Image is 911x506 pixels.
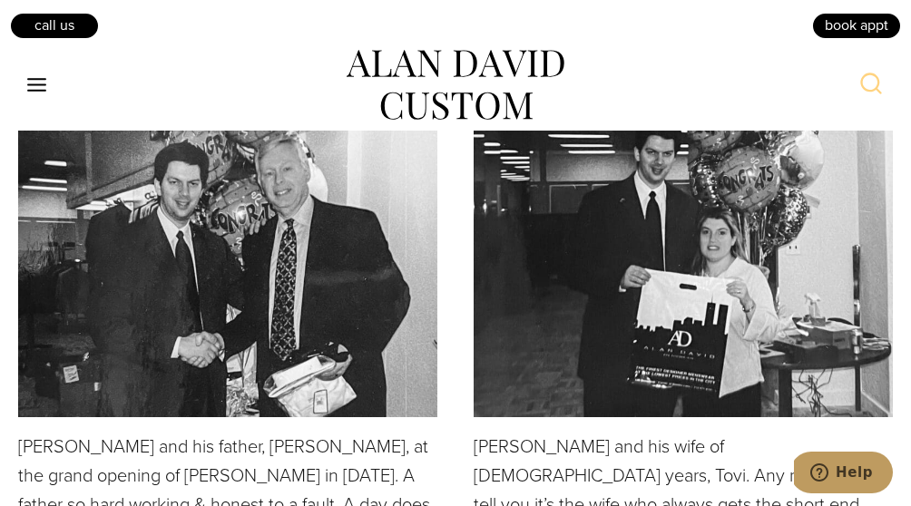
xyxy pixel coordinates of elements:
a: book appt [811,12,902,39]
button: Open menu [18,69,56,102]
img: Owner Alan David Horowitz and wife Tovi Horowitz at Alan David Grand Opening March 2001 [474,51,893,417]
img: Alan David Horowitz with dad Murray Horowitz at Alan David grand opening March 2001 [18,51,437,417]
iframe: Opens a widget where you can chat to one of our agents [794,452,893,497]
a: Call Us [9,12,100,39]
img: alan david custom [347,50,564,121]
button: View Search Form [849,63,893,107]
